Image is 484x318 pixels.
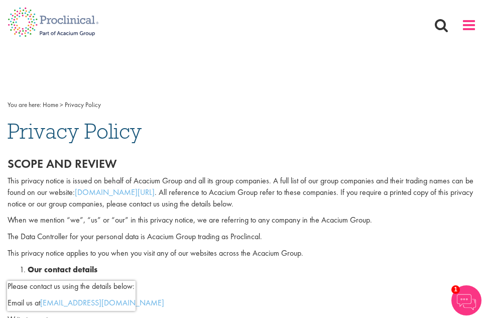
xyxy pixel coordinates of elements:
[8,215,476,226] p: When we mention “we”, “us” or “our” in this privacy notice, we are referring to any company in th...
[8,175,476,210] p: This privacy notice is issued on behalf of Acacium Group and all its group companies. A full list...
[8,118,142,145] span: Privacy Policy
[8,248,476,259] p: This privacy notice applies to you when you visit any of our websites across the Acacium Group.
[28,264,97,275] strong: Our contact details
[7,281,136,311] iframe: reCAPTCHA
[65,100,101,109] span: Privacy Policy
[8,281,476,292] p: Please contact us using the details below:
[75,187,155,197] a: [DOMAIN_NAME][URL]
[451,285,481,315] img: Chatbot
[451,285,460,294] span: 1
[8,157,476,170] h2: Scope and review
[8,297,476,309] p: Email us at
[60,100,63,109] span: >
[8,100,41,109] span: You are here:
[43,100,58,109] a: breadcrumb link
[8,231,476,243] p: The Data Controller for your personal data is Acacium Group trading as Proclincal.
